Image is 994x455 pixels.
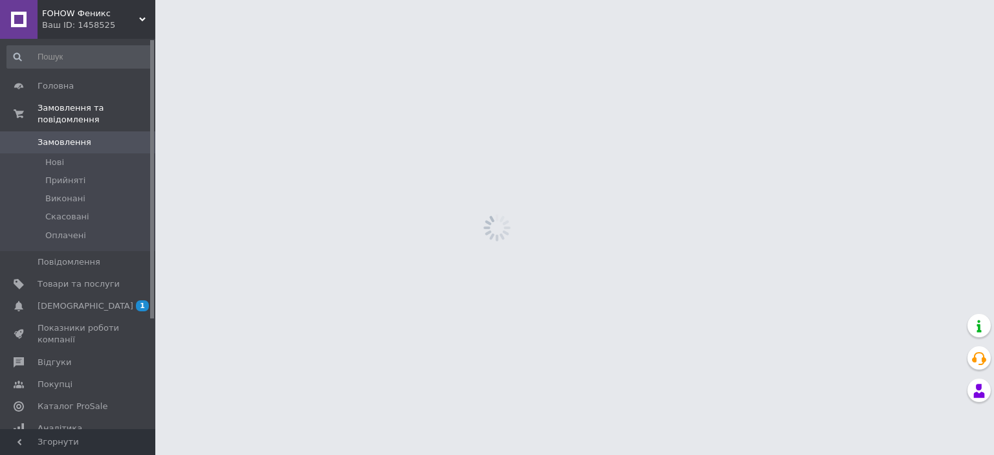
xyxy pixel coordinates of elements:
span: [DEMOGRAPHIC_DATA] [38,300,133,312]
span: Виконані [45,193,85,205]
span: 1 [136,300,149,311]
input: Пошук [6,45,153,69]
span: Головна [38,80,74,92]
span: Прийняті [45,175,85,186]
span: Аналітика [38,423,82,434]
span: Оплачені [45,230,86,241]
div: Ваш ID: 1458525 [42,19,155,31]
span: Нові [45,157,64,168]
span: Повідомлення [38,256,100,268]
span: Покупці [38,379,72,390]
span: Показники роботи компанії [38,322,120,346]
span: Товари та послуги [38,278,120,290]
span: FOHOW Феникс [42,8,139,19]
span: Замовлення [38,137,91,148]
span: Замовлення та повідомлення [38,102,155,126]
span: Відгуки [38,357,71,368]
span: Скасовані [45,211,89,223]
span: Каталог ProSale [38,401,107,412]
